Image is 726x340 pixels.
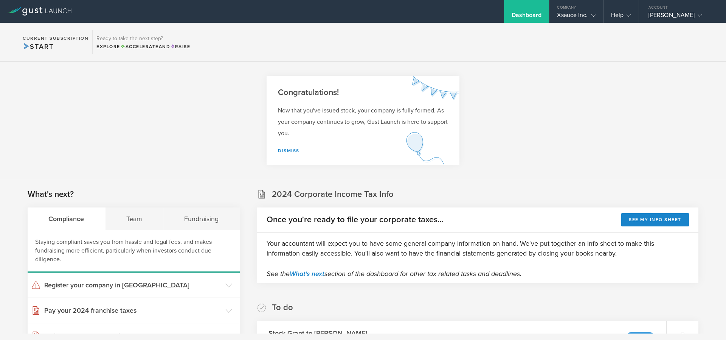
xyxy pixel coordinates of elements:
[44,306,222,315] h3: Pay your 2024 franchise taxes
[96,43,190,50] div: Explore
[96,36,190,41] h3: Ready to take the next step?
[278,87,448,98] h2: Congratulations!
[278,148,299,153] a: Dismiss
[278,105,448,139] p: Now that you've issued stock, your company is fully formed. As your company continues to grow, Gu...
[621,213,689,226] button: See my info sheet
[512,11,542,23] div: Dashboard
[170,44,190,49] span: Raise
[120,44,159,49] span: Accelerate
[290,270,324,278] a: What's next
[272,302,293,313] h2: To do
[557,11,595,23] div: Xsauce Inc.
[611,11,631,23] div: Help
[23,42,53,51] span: Start
[267,214,443,225] h2: Once you're ready to file your corporate taxes...
[28,230,240,273] div: Staying compliant saves you from hassle and legal fees, and makes fundraising more efficient, par...
[105,207,164,230] div: Team
[268,328,367,338] h3: Stock Grant to [PERSON_NAME]
[267,270,521,278] em: See the section of the dashboard for other tax related tasks and deadlines.
[120,44,171,49] span: and
[272,189,394,200] h2: 2024 Corporate Income Tax Info
[163,207,240,230] div: Fundraising
[23,36,88,41] h2: Current Subscription
[648,11,713,23] div: [PERSON_NAME]
[28,207,105,230] div: Compliance
[267,239,689,258] p: Your accountant will expect you to have some general company information on hand. We've put toget...
[92,30,194,54] div: Ready to take the next step?ExploreAccelerateandRaise
[688,304,726,340] iframe: Chat Widget
[28,189,74,200] h2: What's next?
[44,280,222,290] h3: Register your company in [GEOGRAPHIC_DATA]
